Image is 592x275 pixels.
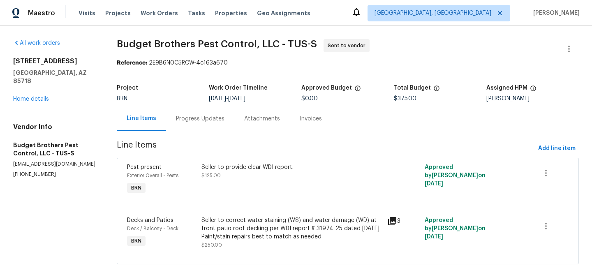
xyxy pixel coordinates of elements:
[209,96,245,102] span: -
[13,69,97,85] h5: [GEOGRAPHIC_DATA], AZ 85718
[188,10,205,16] span: Tasks
[201,163,383,171] div: Seller to provide clear WDI report.
[127,226,178,231] span: Deck / Balcony - Deck
[127,173,178,178] span: Exterior Overall - Pests
[28,9,55,17] span: Maestro
[13,161,97,168] p: [EMAIL_ADDRESS][DOMAIN_NAME]
[105,9,131,17] span: Projects
[117,60,147,66] b: Reference:
[228,96,245,102] span: [DATE]
[394,96,416,102] span: $375.00
[209,96,226,102] span: [DATE]
[13,57,97,65] h2: [STREET_ADDRESS]
[486,96,579,102] div: [PERSON_NAME]
[201,173,221,178] span: $125.00
[13,96,49,102] a: Home details
[328,42,369,50] span: Sent to vendor
[486,85,527,91] h5: Assigned HPM
[13,123,97,131] h4: Vendor Info
[13,40,60,46] a: All work orders
[301,85,352,91] h5: Approved Budget
[117,85,138,91] h5: Project
[301,96,318,102] span: $0.00
[354,85,361,96] span: The total cost of line items that have been approved by both Opendoor and the Trade Partner. This...
[425,234,443,240] span: [DATE]
[530,85,536,96] span: The hpm assigned to this work order.
[128,184,145,192] span: BRN
[375,9,491,17] span: [GEOGRAPHIC_DATA], [GEOGRAPHIC_DATA]
[117,39,317,49] span: Budget Brothers Pest Control, LLC - TUS-S
[215,9,247,17] span: Properties
[433,85,440,96] span: The total cost of line items that have been proposed by Opendoor. This sum includes line items th...
[127,217,173,223] span: Decks and Patios
[127,164,162,170] span: Pest present
[79,9,95,17] span: Visits
[117,59,579,67] div: 2E9B6N0C5RCW-4c163a670
[13,171,97,178] p: [PHONE_NUMBER]
[13,141,97,157] h5: Budget Brothers Pest Control, LLC - TUS-S
[201,216,383,241] div: Seller to correct water staining (WS) and water damage (WD) at front patio roof decking per WDI r...
[300,115,322,123] div: Invoices
[257,9,310,17] span: Geo Assignments
[535,141,579,156] button: Add line item
[394,85,431,91] h5: Total Budget
[201,243,222,247] span: $250.00
[538,143,576,154] span: Add line item
[176,115,224,123] div: Progress Updates
[425,181,443,187] span: [DATE]
[209,85,268,91] h5: Work Order Timeline
[117,141,535,156] span: Line Items
[425,217,486,240] span: Approved by [PERSON_NAME] on
[141,9,178,17] span: Work Orders
[530,9,580,17] span: [PERSON_NAME]
[117,96,127,102] span: BRN
[128,237,145,245] span: BRN
[244,115,280,123] div: Attachments
[425,164,486,187] span: Approved by [PERSON_NAME] on
[127,114,156,122] div: Line Items
[387,216,420,226] div: 3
